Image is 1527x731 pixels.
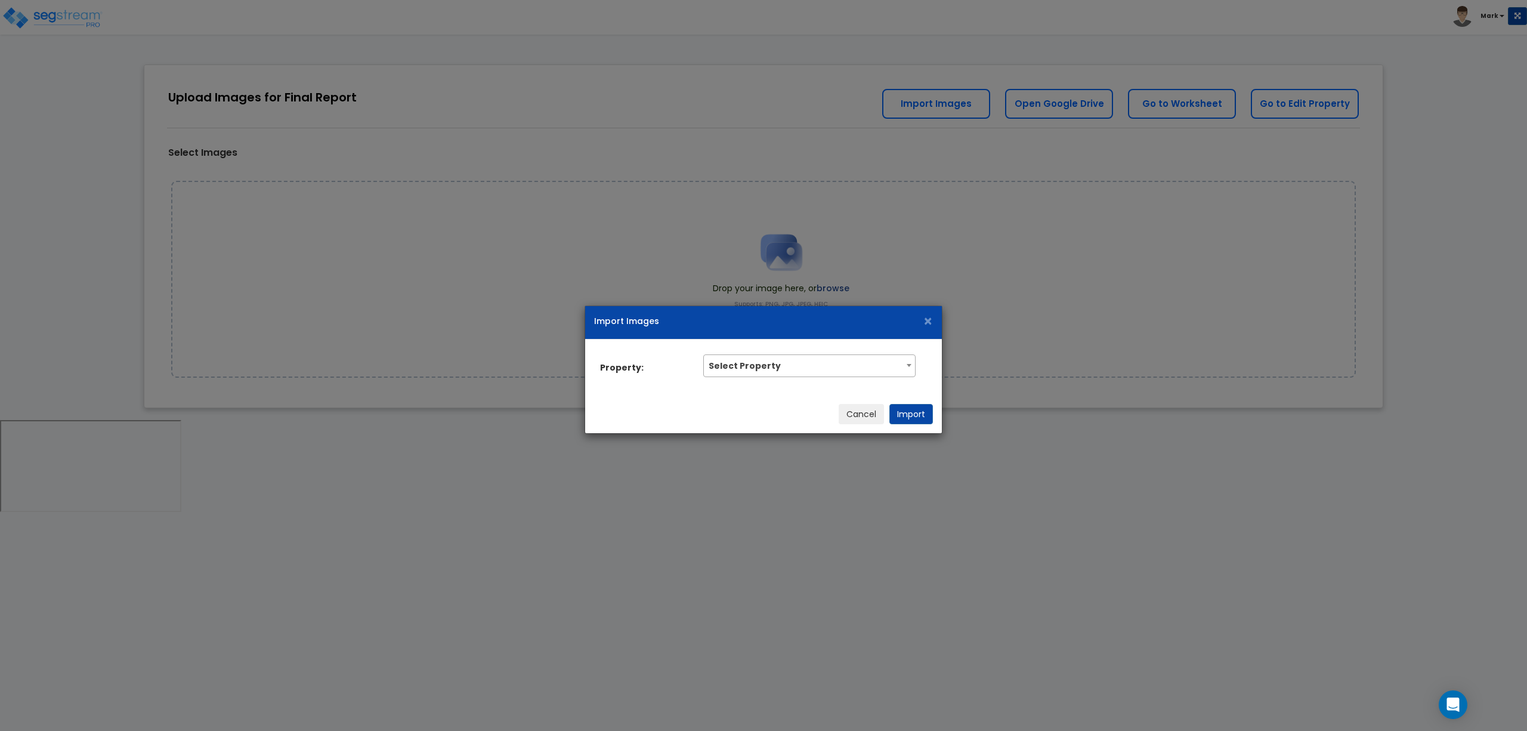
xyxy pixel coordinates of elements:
[1439,690,1467,719] div: Open Intercom Messenger
[703,354,915,377] span: Select Property
[889,404,933,424] button: Import
[600,362,644,374] b: Property:
[704,355,914,374] span: Select Property
[923,311,933,332] span: ×
[839,404,884,424] button: Cancel
[923,314,933,329] div: Close
[594,315,933,327] h5: Import Images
